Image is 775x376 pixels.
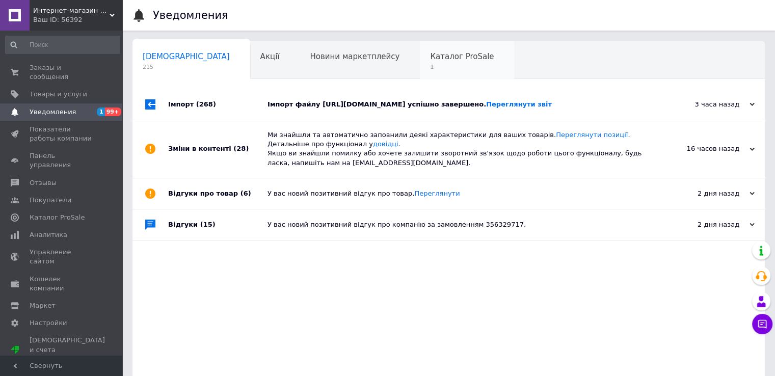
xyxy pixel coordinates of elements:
span: [DEMOGRAPHIC_DATA] и счета [30,336,105,364]
button: Чат с покупателем [752,314,772,334]
a: Переглянути [414,190,460,197]
div: Prom микс 1 000 [30,355,105,364]
span: Уведомления [30,108,76,117]
input: Поиск [5,36,120,54]
span: (268) [196,100,216,108]
div: 16 часов назад [653,144,755,153]
span: Отзывы [30,178,57,187]
span: Аналитика [30,230,67,239]
span: Покупатели [30,196,71,205]
span: (6) [240,190,251,197]
div: 2 дня назад [653,220,755,229]
span: 99+ [105,108,122,116]
span: Настройки [30,318,67,328]
div: Ми знайшли та автоматично заповнили деякі характеристики для ваших товарів. . Детальніше про функ... [268,130,653,168]
span: 1 [430,63,494,71]
span: Маркет [30,301,56,310]
span: Управление сайтом [30,248,94,266]
div: У вас новий позитивний відгук про компанію за замовленням 356329717. [268,220,653,229]
div: У вас новий позитивний відгук про товар. [268,189,653,198]
span: Показатели работы компании [30,125,94,143]
span: Интернет-магазин «СУХО» [33,6,110,15]
a: довідці [373,140,398,148]
div: Відгуки про товар [168,178,268,209]
span: (28) [233,145,249,152]
div: 2 дня назад [653,189,755,198]
span: Акції [260,52,280,61]
span: Панель управления [30,151,94,170]
h1: Уведомления [153,9,228,21]
div: Ваш ID: 56392 [33,15,122,24]
span: 1 [97,108,105,116]
div: Зміни в контенті [168,120,268,178]
div: Імпорт файлу [URL][DOMAIN_NAME] успішно завершено. [268,100,653,109]
span: [DEMOGRAPHIC_DATA] [143,52,230,61]
div: Імпорт [168,89,268,120]
div: 3 часа назад [653,100,755,109]
span: 215 [143,63,230,71]
span: Каталог ProSale [30,213,85,222]
span: Кошелек компании [30,275,94,293]
span: Каталог ProSale [430,52,494,61]
span: Товары и услуги [30,90,87,99]
a: Переглянути звіт [486,100,552,108]
a: Переглянути позиції [556,131,628,139]
div: Відгуки [168,209,268,240]
span: (15) [200,221,216,228]
span: Новини маркетплейсу [310,52,399,61]
span: Заказы и сообщения [30,63,94,82]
